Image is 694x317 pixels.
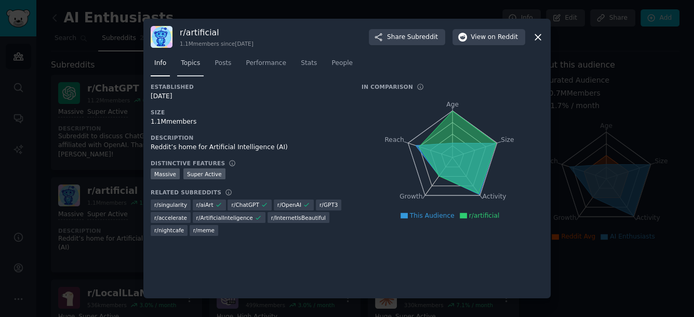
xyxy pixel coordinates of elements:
span: r/ GPT3 [319,201,338,208]
a: Stats [297,55,321,76]
h3: In Comparison [362,83,413,90]
span: Info [154,59,166,68]
div: 1.1M members since [DATE] [180,40,253,47]
span: Performance [246,59,286,68]
span: r/ accelerate [154,214,187,221]
span: r/ InternetIsBeautiful [271,214,326,221]
h3: Description [151,134,347,141]
div: Reddit’s home for Artificial Intelligence (AI) [151,143,347,152]
span: Subreddit [407,33,438,42]
a: Performance [242,55,290,76]
span: r/ aiArt [196,201,213,208]
tspan: Reach [384,136,404,143]
img: artificial [151,26,172,48]
tspan: Activity [483,193,506,201]
span: People [331,59,353,68]
tspan: Size [501,136,514,143]
span: View [471,33,518,42]
div: Super Active [183,168,225,179]
h3: Related Subreddits [151,189,221,196]
h3: Established [151,83,347,90]
span: r/ OpenAI [277,201,301,208]
span: Share [387,33,438,42]
span: on Reddit [488,33,518,42]
h3: Size [151,109,347,116]
span: r/ ChatGPT [231,201,259,208]
button: ShareSubreddit [369,29,445,46]
a: Info [151,55,170,76]
tspan: Age [446,101,459,108]
span: This Audience [410,212,455,219]
button: Viewon Reddit [452,29,525,46]
a: People [328,55,356,76]
h3: r/ artificial [180,27,253,38]
span: Stats [301,59,317,68]
a: Topics [177,55,204,76]
h3: Distinctive Features [151,160,225,167]
span: Topics [181,59,200,68]
a: Posts [211,55,235,76]
span: r/ meme [193,227,215,234]
span: r/ nightcafe [154,227,184,234]
div: Massive [151,168,180,179]
span: r/ singularity [154,201,187,208]
span: Posts [215,59,231,68]
div: 1.1M members [151,117,347,127]
tspan: Growth [399,193,422,201]
span: r/ ArtificialInteligence [196,214,253,221]
div: [DATE] [151,92,347,101]
span: r/artificial [469,212,500,219]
